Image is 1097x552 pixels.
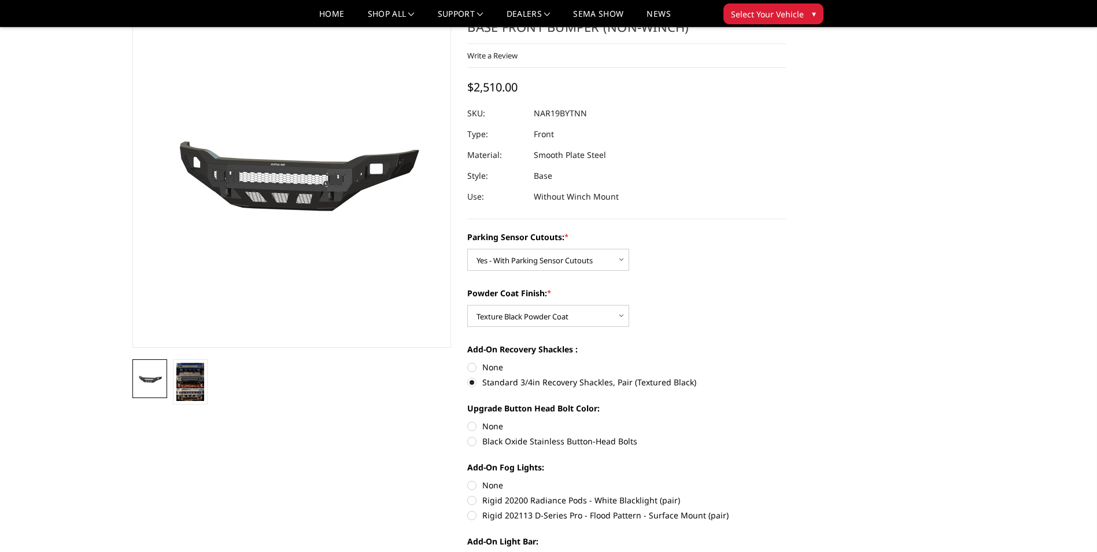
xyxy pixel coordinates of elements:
[467,124,525,145] dt: Type:
[1039,496,1097,552] iframe: Chat Widget
[368,10,415,27] a: shop all
[467,361,786,373] label: None
[534,145,606,165] dd: Smooth Plate Steel
[136,373,164,386] img: 2019-2025 Ram 2500-3500 - Freedom Series - Base Front Bumper (non-winch)
[467,287,786,299] label: Powder Coat Finish:
[467,103,525,124] dt: SKU:
[573,10,623,27] a: SEMA Show
[467,509,786,521] label: Rigid 202113 D-Series Pro - Flood Pattern - Surface Mount (pair)
[467,50,518,61] a: Write a Review
[132,1,452,348] a: 2019-2025 Ram 2500-3500 - Freedom Series - Base Front Bumper (non-winch)
[176,363,204,401] img: 2019-2025 Ram 2500-3500 - Freedom Series - Base Front Bumper (non-winch)
[812,8,816,20] span: ▾
[467,402,786,414] label: Upgrade Button Head Bolt Color:
[467,186,525,207] dt: Use:
[467,461,786,473] label: Add-On Fog Lights:
[319,10,344,27] a: Home
[467,376,786,388] label: Standard 3/4in Recovery Shackles, Pair (Textured Black)
[467,535,786,547] label: Add-On Light Bar:
[647,10,670,27] a: News
[507,10,551,27] a: Dealers
[467,435,786,447] label: Black Oxide Stainless Button-Head Bolts
[467,145,525,165] dt: Material:
[467,165,525,186] dt: Style:
[467,420,786,432] label: None
[534,186,619,207] dd: Without Winch Mount
[534,165,552,186] dd: Base
[534,124,554,145] dd: Front
[534,103,587,124] dd: NAR19BYTNN
[467,79,518,95] span: $2,510.00
[731,8,804,20] span: Select Your Vehicle
[467,231,786,243] label: Parking Sensor Cutouts:
[438,10,483,27] a: Support
[467,494,786,506] label: Rigid 20200 Radiance Pods - White Blacklight (pair)
[467,479,786,491] label: None
[467,343,786,355] label: Add-On Recovery Shackles :
[723,3,823,24] button: Select Your Vehicle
